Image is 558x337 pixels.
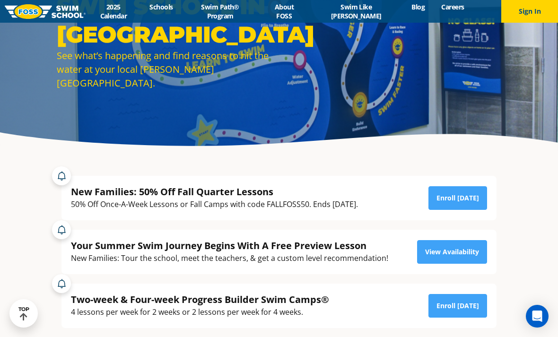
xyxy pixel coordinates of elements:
[71,293,329,306] div: Two-week & Four-week Progress Builder Swim Camps®
[5,4,86,19] img: FOSS Swim School Logo
[18,306,29,321] div: TOP
[417,240,487,264] a: View Availability
[181,2,259,20] a: Swim Path® Program
[428,186,487,210] a: Enroll [DATE]
[526,305,549,328] div: Open Intercom Messenger
[86,2,141,20] a: 2025 Calendar
[71,185,358,198] div: New Families: 50% Off Fall Quarter Lessons
[57,49,274,90] div: See what’s happening and find reasons to hit the water at your local [PERSON_NAME][GEOGRAPHIC_DATA].
[428,294,487,318] a: Enroll [DATE]
[71,306,329,319] div: 4 lessons per week for 2 weeks or 2 lessons per week for 4 weeks.
[141,2,181,11] a: Schools
[71,239,388,252] div: Your Summer Swim Journey Begins With A Free Preview Lesson
[259,2,309,20] a: About FOSS
[403,2,433,11] a: Blog
[71,252,388,265] div: New Families: Tour the school, meet the teachers, & get a custom level recommendation!
[309,2,403,20] a: Swim Like [PERSON_NAME]
[71,198,358,211] div: 50% Off Once-A-Week Lessons or Fall Camps with code FALLFOSS50. Ends [DATE].
[433,2,472,11] a: Careers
